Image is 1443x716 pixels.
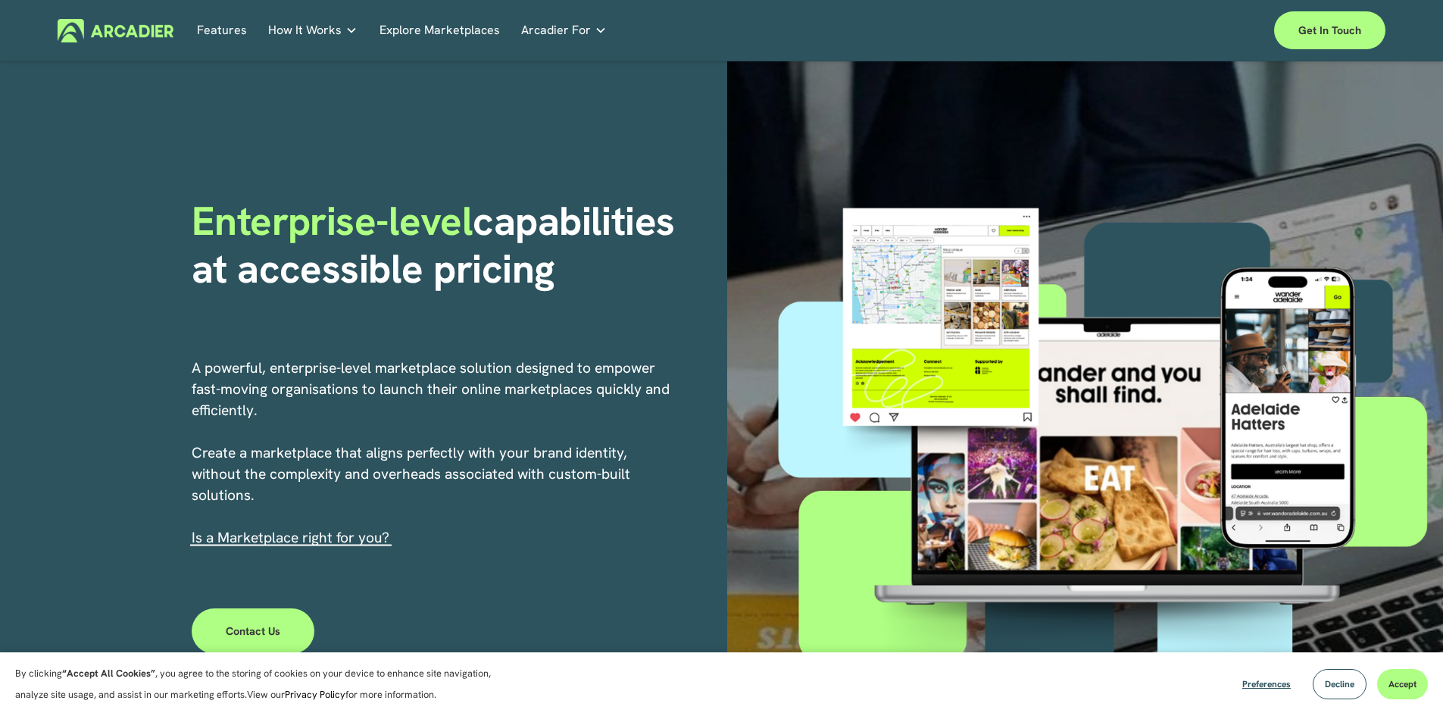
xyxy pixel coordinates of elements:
a: Privacy Policy [285,688,345,701]
button: Accept [1377,669,1428,699]
span: Decline [1325,678,1354,690]
span: I [192,528,389,547]
p: By clicking , you agree to the storing of cookies on your device to enhance site navigation, anal... [15,663,508,705]
button: Preferences [1231,669,1302,699]
a: Get in touch [1274,11,1385,49]
strong: “Accept All Cookies” [62,667,155,680]
a: s a Marketplace right for you? [195,528,389,547]
p: A powerful, enterprise-level marketplace solution designed to empower fast-moving organisations t... [192,358,672,549]
span: How It Works [268,20,342,41]
span: Enterprise-level [192,195,473,247]
a: Features [197,19,247,42]
a: Contact Us [192,608,315,654]
strong: capabilities at accessible pricing [192,195,686,294]
span: Accept [1388,678,1416,690]
img: Arcadier [58,19,173,42]
a: Explore Marketplaces [379,19,500,42]
span: Arcadier For [521,20,591,41]
a: folder dropdown [268,19,358,42]
a: folder dropdown [521,19,607,42]
span: Preferences [1242,678,1291,690]
button: Decline [1313,669,1366,699]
